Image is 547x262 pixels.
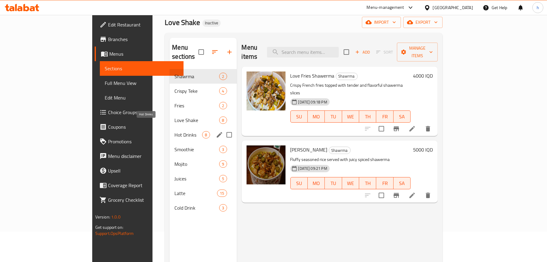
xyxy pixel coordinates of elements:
span: 2 [219,103,226,109]
button: Branch-specific-item [389,188,404,203]
div: Shawrma2 [170,69,237,84]
a: Coverage Report [95,178,184,193]
button: SU [290,177,308,189]
span: Sort sections [208,45,222,59]
span: Coupons [108,123,179,131]
span: TU [327,112,339,121]
span: [PERSON_NAME] [290,145,328,154]
button: SA [394,110,411,123]
span: Select to update [375,189,388,202]
div: items [217,190,227,197]
span: Fries [174,102,219,109]
span: Upsell [108,167,179,174]
div: Smoothie3 [170,142,237,157]
span: WE [345,112,357,121]
div: Mojito9 [170,157,237,171]
span: Menu disclaimer [108,152,179,160]
div: items [219,102,227,109]
img: Love Fries Shawerma [247,72,286,110]
span: Sections [105,65,179,72]
button: delete [421,188,435,203]
button: TU [325,110,342,123]
span: Get support on: [95,223,123,231]
div: Fries2 [170,98,237,113]
span: Juices [174,175,219,182]
span: 8 [202,132,209,138]
div: items [219,160,227,168]
span: Edit Restaurant [108,21,179,28]
div: Inactive [202,19,221,27]
div: Latte [174,190,217,197]
span: Shawrma [336,73,357,80]
a: Edit Restaurant [95,17,184,32]
span: [DATE] 09:18 PM [296,99,330,105]
button: TH [359,177,376,189]
span: Shawrma [329,147,350,154]
button: FR [376,177,393,189]
span: Select all sections [195,46,208,58]
a: Promotions [95,134,184,149]
span: WE [345,179,357,188]
input: search [267,47,339,58]
button: FR [376,110,393,123]
span: import [367,19,396,26]
span: Cold Drink [174,204,219,211]
div: Shawrma [174,73,219,80]
span: Grocery Checklist [108,196,179,204]
span: 3 [219,205,226,211]
button: Add section [222,45,237,59]
button: delete [421,121,435,136]
div: items [219,146,227,153]
img: Rizo Shawerma [247,145,286,184]
span: Select section [340,46,353,58]
a: Menu disclaimer [95,149,184,163]
p: Crispy French fries topped with tender and flavorful shawerma slices [290,82,411,97]
h2: Menu items [242,43,260,61]
span: Promotions [108,138,179,145]
span: TH [362,179,374,188]
span: Branches [108,36,179,43]
h6: 5000 IQD [413,145,433,154]
a: Edit Menu [100,90,184,105]
a: Sections [100,61,184,76]
span: Hot Drinks [174,131,202,138]
span: [DATE] 09:21 PM [296,166,330,171]
span: Choice Groups [108,109,179,116]
span: FR [379,112,391,121]
div: items [219,87,227,95]
div: items [219,73,227,80]
button: WE [342,110,359,123]
a: Full Menu View [100,76,184,90]
a: Support.OpsPlatform [95,229,134,237]
span: Add [354,49,371,56]
span: 1.0.0 [111,213,121,221]
span: 15 [217,190,226,196]
div: Crispy Teke4 [170,84,237,98]
span: Edit Menu [105,94,179,101]
div: items [219,117,227,124]
span: SA [396,179,408,188]
span: 8 [219,117,226,123]
button: Branch-specific-item [389,121,404,136]
div: Latte15 [170,186,237,201]
span: Add item [353,47,372,57]
div: Love Shake [174,117,219,124]
div: Love Shake8 [170,113,237,128]
a: Grocery Checklist [95,193,184,207]
span: 4 [219,88,226,94]
button: TU [325,177,342,189]
div: Cold Drink3 [170,201,237,215]
span: SU [293,112,305,121]
div: Juices5 [170,171,237,186]
button: export [403,17,443,28]
a: Choice Groups [95,105,184,120]
nav: Menu sections [170,67,237,218]
div: Mojito [174,160,219,168]
button: MO [308,177,325,189]
h6: 4000 IQD [413,72,433,80]
span: Inactive [202,20,221,26]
